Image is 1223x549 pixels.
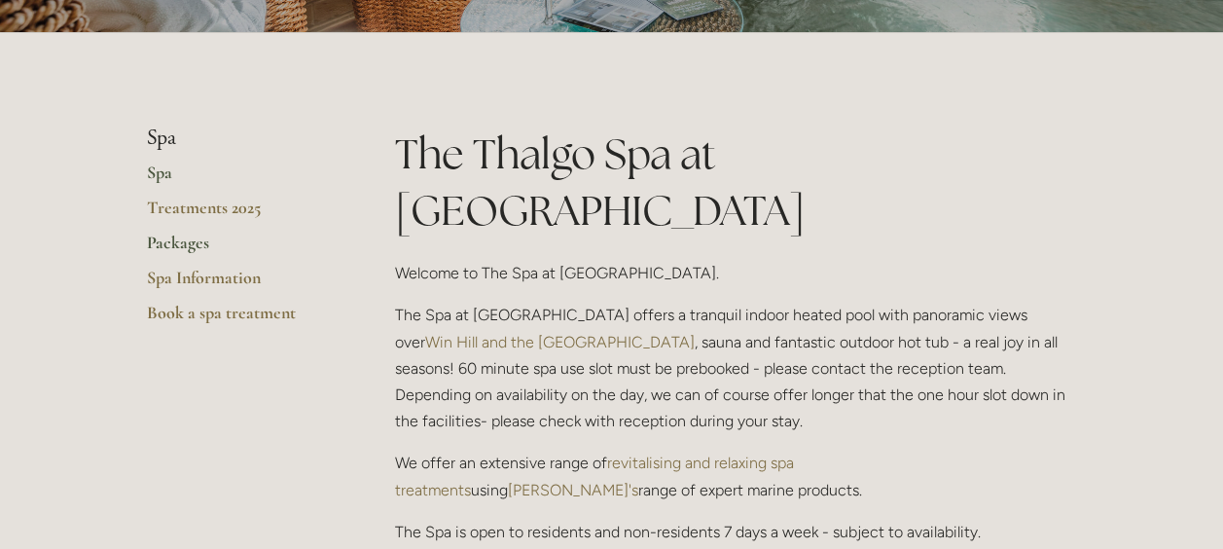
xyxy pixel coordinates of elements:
[395,126,1077,240] h1: The Thalgo Spa at [GEOGRAPHIC_DATA]
[395,302,1077,434] p: The Spa at [GEOGRAPHIC_DATA] offers a tranquil indoor heated pool with panoramic views over , sau...
[147,126,333,151] li: Spa
[395,260,1077,286] p: Welcome to The Spa at [GEOGRAPHIC_DATA].
[147,197,333,232] a: Treatments 2025
[395,454,798,498] a: revitalising and relaxing spa treatments
[147,162,333,197] a: Spa
[147,267,333,302] a: Spa Information
[425,333,695,351] a: Win Hill and the [GEOGRAPHIC_DATA]
[147,302,333,337] a: Book a spa treatment
[395,519,1077,545] p: The Spa is open to residents and non-residents 7 days a week - subject to availability.
[147,232,333,267] a: Packages
[508,481,638,499] a: [PERSON_NAME]'s
[395,450,1077,502] p: We offer an extensive range of using range of expert marine products.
